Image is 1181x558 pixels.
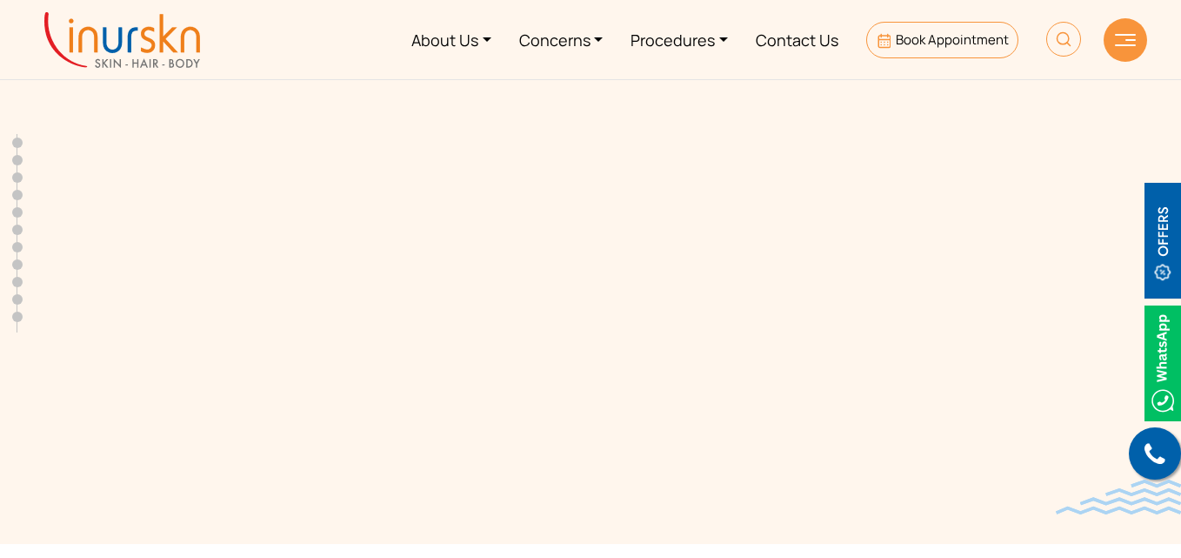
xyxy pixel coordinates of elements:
img: offerBt [1144,183,1181,299]
a: Book Appointment [866,22,1018,58]
a: Whatsappicon [1144,352,1181,371]
img: inurskn-logo [44,12,200,68]
img: hamLine.svg [1115,34,1136,46]
a: Contact Us [742,7,852,72]
a: About Us [397,7,505,72]
img: HeaderSearch [1046,22,1081,57]
a: Concerns [505,7,617,72]
img: Whatsappicon [1144,306,1181,421]
a: Procedures [617,7,742,72]
span: Book Appointment [896,30,1009,49]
